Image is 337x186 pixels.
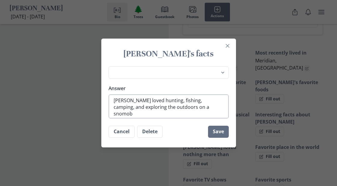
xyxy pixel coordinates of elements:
[208,126,229,138] button: Save
[109,94,229,118] textarea: [PERSON_NAME] loved hunting, fishing, camping, and exploring the outdoors on a snomob
[137,126,163,138] button: Delete
[223,41,232,51] button: Close
[109,85,225,92] label: Answer
[109,66,229,79] select: Question
[109,48,229,59] h1: [PERSON_NAME]'s facts
[109,126,135,138] button: Cancel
